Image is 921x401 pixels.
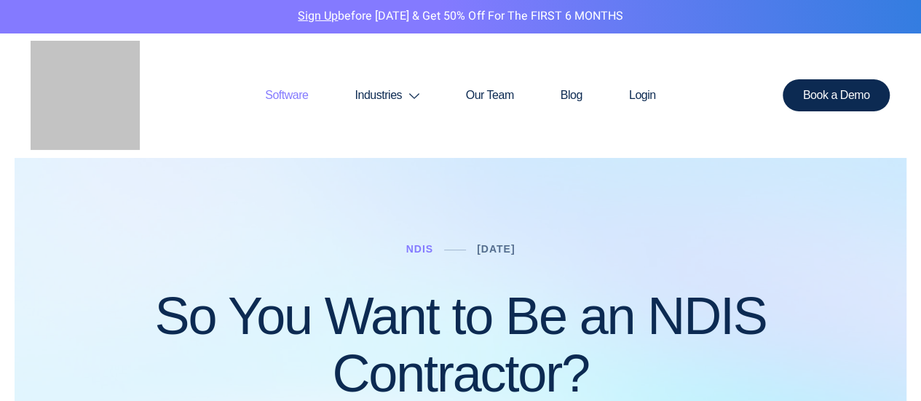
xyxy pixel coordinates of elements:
[331,60,442,130] a: Industries
[242,60,331,130] a: Software
[537,60,606,130] a: Blog
[477,243,515,255] a: [DATE]
[298,7,338,25] a: Sign Up
[803,90,870,101] span: Book a Demo
[443,60,537,130] a: Our Team
[11,7,910,26] p: before [DATE] & Get 50% Off for the FIRST 6 MONTHS
[783,79,890,111] a: Book a Demo
[406,243,433,255] a: NDIS
[606,60,679,130] a: Login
